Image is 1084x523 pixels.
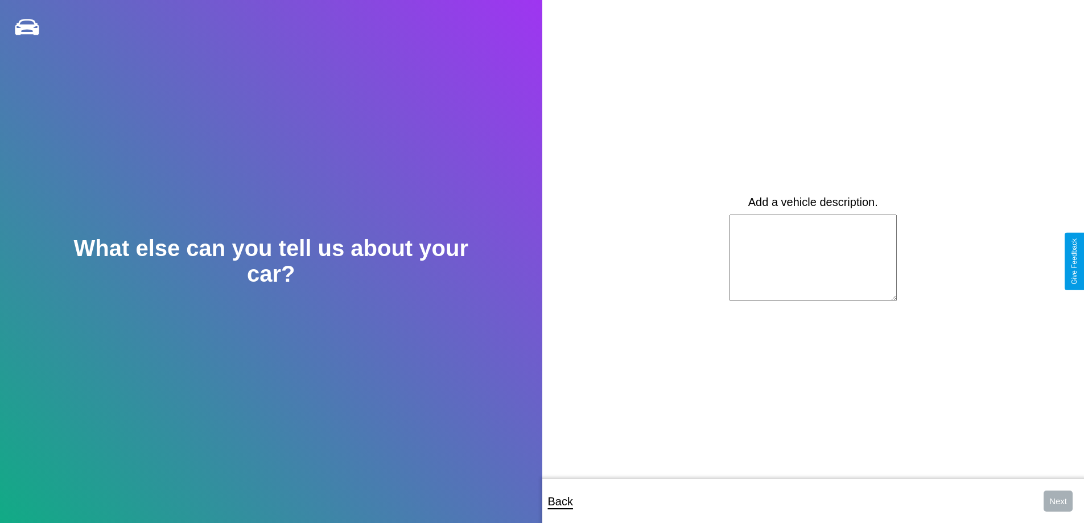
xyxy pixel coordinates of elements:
label: Add a vehicle description. [748,196,878,209]
h2: What else can you tell us about your car? [54,236,488,287]
button: Next [1044,491,1073,512]
p: Back [548,491,573,512]
div: Give Feedback [1070,238,1078,285]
